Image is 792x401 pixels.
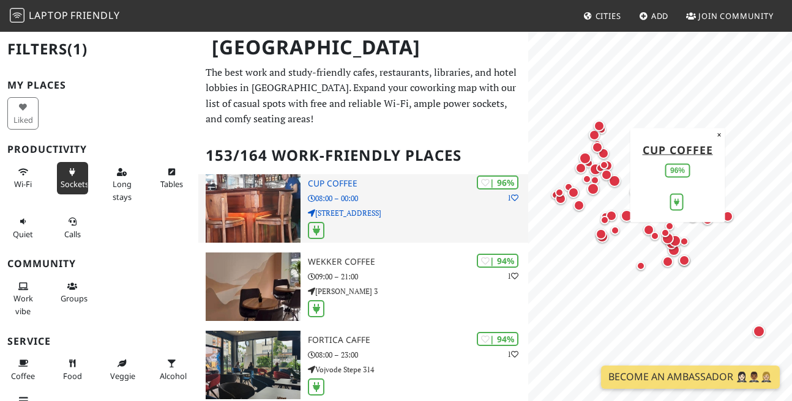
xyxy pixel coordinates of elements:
button: Food [57,353,88,386]
span: Group tables [61,293,88,304]
h3: Fortica caffe [308,335,528,345]
div: 96% [665,163,690,177]
div: Map marker [637,262,651,276]
span: (1) [67,39,88,59]
div: Map marker [665,207,681,223]
h3: Service [7,336,191,347]
div: Map marker [680,237,695,252]
p: [STREET_ADDRESS] [308,207,528,219]
div: Map marker [600,161,615,175]
p: 1 [507,348,518,360]
p: The best work and study-friendly cafes, restaurants, libraries, and hotel lobbies in [GEOGRAPHIC_... [206,65,521,127]
div: Map marker [596,230,613,248]
div: Map marker [602,160,618,176]
div: Map marker [592,142,608,158]
div: Map marker [669,235,686,252]
div: Map marker [600,216,615,230]
span: Video/audio calls [64,229,81,240]
div: Map marker [611,226,626,241]
div: Map marker [701,205,719,223]
div: Map marker [601,169,617,185]
div: | 96% [477,175,518,189]
a: LaptopFriendly LaptopFriendly [10,6,120,27]
h3: My Places [7,79,191,91]
div: Map marker [710,175,727,193]
a: Cup Coffee [642,142,712,156]
div: Map marker [722,211,738,227]
span: Cities [596,10,621,21]
img: LaptopFriendly [10,8,24,23]
button: Long stays [106,162,138,207]
div: Map marker [601,212,616,227]
div: Map marker [621,210,638,227]
p: 1 [507,192,518,204]
div: Map marker [702,214,718,230]
p: 09:00 – 21:00 [308,271,528,282]
button: Close popup [713,128,725,141]
div: Map marker [608,175,626,192]
button: Wi-Fi [7,162,39,194]
div: Map marker [589,163,607,180]
button: Tables [156,162,187,194]
button: Quiet [7,212,39,244]
a: Become an Ambassador 🤵🏻‍♀️🤵🏾‍♂️🤵🏼‍♀️ [601,366,780,389]
img: Cup Coffee [206,174,301,243]
div: Map marker [679,255,695,271]
div: | 94% [477,254,518,268]
span: Laptop [29,9,69,22]
div: Map marker [551,191,566,205]
div: Map marker [555,193,571,209]
div: Map marker [651,232,665,246]
button: Sockets [57,162,88,194]
span: Add [651,10,669,21]
span: Quiet [13,229,33,240]
h3: Community [7,258,191,270]
div: Map marker [596,164,611,178]
div: Map marker [662,232,679,249]
button: Veggie [106,353,138,386]
div: Map marker [689,214,703,229]
span: Food [63,370,82,381]
span: Power sockets [61,178,89,189]
p: Vojvode Stepe 314 [308,364,528,375]
button: Alcohol [156,353,187,386]
div: | 94% [477,332,518,346]
button: Coffee [7,353,39,386]
div: Map marker [570,188,585,202]
div: Map marker [583,175,597,189]
a: Wekker Coffee | 94% 1 Wekker Coffee 09:00 – 21:00 [PERSON_NAME] 3 [198,252,528,321]
div: Map marker [568,187,584,203]
a: Add [634,5,674,27]
div: Map marker [596,229,611,245]
div: Map marker [668,244,685,261]
p: 1 [507,270,518,282]
button: Work vibe [7,276,39,321]
div: Map marker [585,159,599,174]
h2: 153/164 Work-Friendly Places [206,137,521,174]
div: Map marker [564,183,579,197]
p: 08:00 – 23:00 [308,349,528,361]
img: Fortica caffe [206,331,301,399]
span: Coffee [11,370,35,381]
div: Map marker [606,210,622,226]
a: Fortica caffe | 94% 1 Fortica caffe 08:00 – 23:00 Vojvode Stepe 314 [198,331,528,399]
button: Calls [57,212,88,244]
p: 08:00 – 00:00 [308,193,528,204]
h3: Productivity [7,144,191,155]
div: Map marker [662,232,679,249]
span: Friendly [70,9,119,22]
a: Join Community [681,5,779,27]
div: Map marker [643,224,659,240]
span: Stable Wi-Fi [14,178,32,189]
div: Map marker [587,183,604,200]
span: Veggie [110,370,135,381]
div: Map marker [573,200,589,216]
span: Long stays [113,178,132,202]
div: Map marker [753,325,770,342]
button: Groups [57,276,88,309]
div: Map marker [661,229,676,243]
a: Cities [578,5,626,27]
div: Map marker [589,130,605,145]
span: Join Community [698,10,774,21]
div: Map marker [575,163,591,178]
